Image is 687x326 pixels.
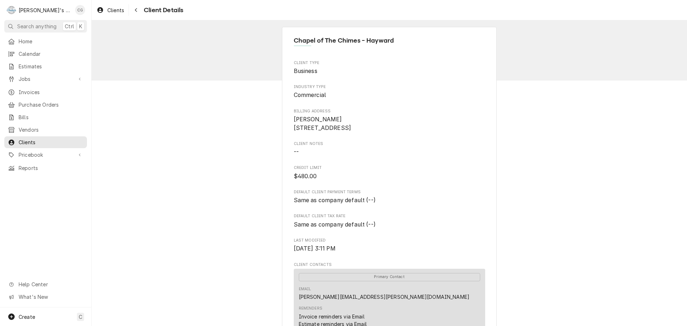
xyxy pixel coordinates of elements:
[299,286,311,292] div: Email
[294,84,485,90] span: Industry Type
[294,68,317,74] span: Business
[299,313,365,320] div: Invoice reminders via Email
[19,113,83,121] span: Bills
[294,148,485,156] span: Client Notes
[19,164,83,172] span: Reports
[4,20,87,33] button: Search anythingCtrlK
[4,48,87,60] a: Calendar
[19,281,83,288] span: Help Center
[79,23,82,30] span: K
[294,238,485,253] div: Last Modified
[19,88,83,96] span: Invoices
[294,60,485,76] div: Client Type
[294,36,485,45] span: Name
[294,60,485,66] span: Client Type
[75,5,85,15] div: CG
[294,67,485,76] span: Client Type
[294,197,376,204] span: Same as company default (--)
[294,165,485,180] div: Credit Limit
[294,149,299,155] span: --
[6,5,16,15] div: R
[19,101,83,108] span: Purchase Orders
[294,173,317,180] span: $480.00
[94,4,127,16] a: Clients
[294,108,485,114] span: Billing Address
[4,124,87,136] a: Vendors
[75,5,85,15] div: Christine Gutierrez's Avatar
[294,165,485,171] span: Credit Limit
[19,293,83,301] span: What's New
[19,314,35,320] span: Create
[294,262,485,268] span: Client Contacts
[19,75,73,83] span: Jobs
[4,136,87,148] a: Clients
[294,108,485,132] div: Billing Address
[19,151,73,159] span: Pricebook
[294,115,485,132] span: Billing Address
[4,149,87,161] a: Go to Pricebook
[294,91,485,99] span: Industry Type
[299,294,470,300] a: [PERSON_NAME][EMAIL_ADDRESS][PERSON_NAME][DOMAIN_NAME]
[294,189,485,205] div: Default Client Payment Terms
[4,99,87,111] a: Purchase Orders
[294,244,485,253] span: Last Modified
[19,126,83,133] span: Vendors
[294,238,485,243] span: Last Modified
[130,4,142,16] button: Navigate back
[299,273,480,281] span: Primary Contact
[19,63,83,70] span: Estimates
[294,220,485,229] span: Default Client Tax Rate
[4,60,87,72] a: Estimates
[294,141,485,147] span: Client Notes
[294,172,485,181] span: Credit Limit
[4,111,87,123] a: Bills
[4,291,87,303] a: Go to What's New
[294,245,336,252] span: [DATE] 3:11 PM
[17,23,57,30] span: Search anything
[4,162,87,174] a: Reports
[142,5,183,15] span: Client Details
[4,86,87,98] a: Invoices
[4,278,87,290] a: Go to Help Center
[65,23,74,30] span: Ctrl
[299,272,480,281] div: Primary
[294,213,485,219] span: Default Client Tax Rate
[107,6,124,14] span: Clients
[294,141,485,156] div: Client Notes
[294,213,485,229] div: Default Client Tax Rate
[294,116,351,131] span: [PERSON_NAME] [STREET_ADDRESS]
[294,84,485,99] div: Industry Type
[294,189,485,195] span: Default Client Payment Terms
[294,92,326,98] span: Commercial
[79,313,82,321] span: C
[4,73,87,85] a: Go to Jobs
[4,35,87,47] a: Home
[19,138,83,146] span: Clients
[294,196,485,205] span: Default Client Payment Terms
[294,36,485,51] div: Client Information
[299,286,470,301] div: Email
[294,221,376,228] span: Same as company default (--)
[6,5,16,15] div: Rudy's Commercial Refrigeration's Avatar
[19,50,83,58] span: Calendar
[19,38,83,45] span: Home
[19,6,71,14] div: [PERSON_NAME]'s Commercial Refrigeration
[299,306,322,311] div: Reminders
